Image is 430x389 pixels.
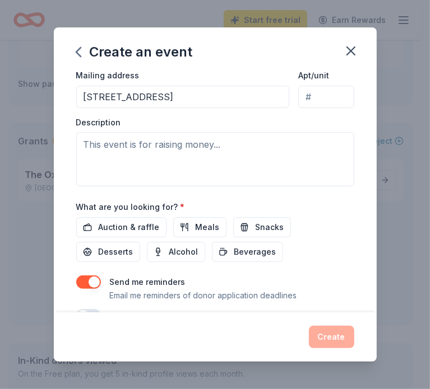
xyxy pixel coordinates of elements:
label: Apt/unit [298,70,329,81]
button: Snacks [233,217,291,237]
label: What are you looking for? [76,201,185,213]
button: Beverages [212,242,283,262]
label: Description [76,117,121,128]
div: Create an event [76,43,193,61]
span: Meals [196,221,220,234]
span: Auction & raffle [99,221,160,234]
input: # [298,86,354,108]
p: Email me reminders of donor application deadlines [110,289,297,302]
label: Send me reminders [110,277,186,287]
span: Alcohol [169,245,198,259]
span: Snacks [256,221,284,234]
label: Recurring event [110,311,172,320]
button: Auction & raffle [76,217,167,237]
input: Enter a US address [76,86,290,108]
button: Alcohol [147,242,205,262]
button: Meals [173,217,226,237]
button: Desserts [76,242,140,262]
label: Mailing address [76,70,140,81]
span: Desserts [99,245,133,259]
span: Beverages [234,245,276,259]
